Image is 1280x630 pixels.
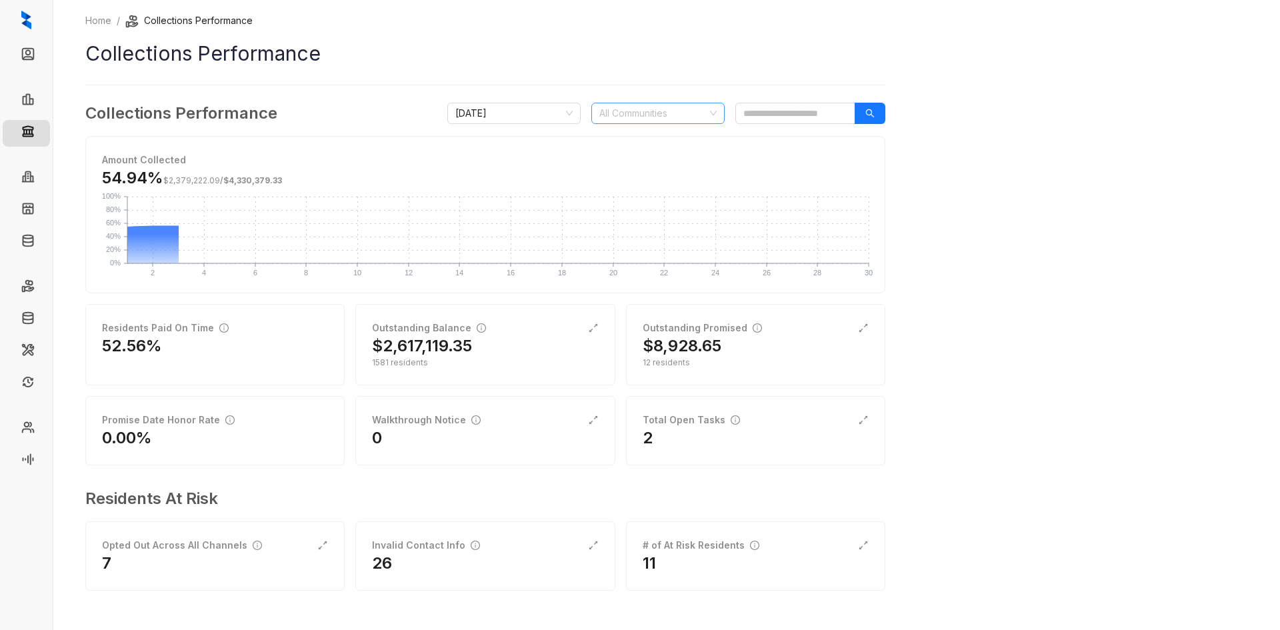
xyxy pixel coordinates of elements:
[163,175,220,185] span: $2,379,222.09
[110,259,121,267] text: 0%
[643,357,869,369] div: 12 residents
[477,323,486,333] span: info-circle
[731,415,740,425] span: info-circle
[117,13,120,28] li: /
[106,205,121,213] text: 80%
[102,427,152,449] h2: 0.00%
[102,192,121,200] text: 100%
[588,540,599,551] span: expand-alt
[750,541,759,550] span: info-circle
[865,269,873,277] text: 30
[471,541,480,550] span: info-circle
[405,269,413,277] text: 12
[643,538,759,553] div: # of At Risk Residents
[102,538,262,553] div: Opted Out Across All Channels
[85,487,875,511] h3: Residents At Risk
[558,269,566,277] text: 18
[3,339,50,365] li: Maintenance
[455,103,573,123] span: September 2025
[372,538,480,553] div: Invalid Contact Info
[507,269,515,277] text: 16
[3,448,50,475] li: Voice AI
[711,269,719,277] text: 24
[85,101,277,125] h3: Collections Performance
[125,13,253,28] li: Collections Performance
[317,540,328,551] span: expand-alt
[372,553,392,574] h2: 26
[83,13,114,28] a: Home
[223,175,282,185] span: $4,330,379.33
[102,413,235,427] div: Promise Date Honor Rate
[643,427,653,449] h2: 2
[3,416,50,443] li: Team
[372,413,481,427] div: Walkthrough Notice
[151,269,155,277] text: 2
[372,335,472,357] h2: $2,617,119.35
[102,321,229,335] div: Residents Paid On Time
[3,88,50,115] li: Leasing
[106,245,121,253] text: 20%
[858,323,869,333] span: expand-alt
[102,167,282,189] h3: 54.94%
[660,269,668,277] text: 22
[588,323,599,333] span: expand-alt
[106,232,121,240] text: 40%
[3,197,50,224] li: Units
[858,540,869,551] span: expand-alt
[353,269,361,277] text: 10
[106,219,121,227] text: 60%
[3,43,50,69] li: Leads
[21,11,31,29] img: logo
[102,553,111,574] h2: 7
[455,269,463,277] text: 14
[763,269,771,277] text: 26
[253,541,262,550] span: info-circle
[163,175,282,185] span: /
[471,415,481,425] span: info-circle
[3,165,50,192] li: Communities
[3,275,50,301] li: Rent Collections
[753,323,762,333] span: info-circle
[813,269,821,277] text: 28
[643,413,740,427] div: Total Open Tasks
[304,269,308,277] text: 8
[102,154,186,165] strong: Amount Collected
[643,553,656,574] h2: 11
[643,321,762,335] div: Outstanding Promised
[588,415,599,425] span: expand-alt
[219,323,229,333] span: info-circle
[102,335,162,357] h2: 52.56%
[865,109,875,118] span: search
[3,371,50,397] li: Renewals
[202,269,206,277] text: 4
[609,269,617,277] text: 20
[643,335,721,357] h2: $8,928.65
[858,415,869,425] span: expand-alt
[372,357,598,369] div: 1581 residents
[372,321,486,335] div: Outstanding Balance
[3,307,50,333] li: Move Outs
[3,120,50,147] li: Collections
[372,427,382,449] h2: 0
[85,39,885,69] h1: Collections Performance
[3,229,50,256] li: Knowledge
[253,269,257,277] text: 6
[225,415,235,425] span: info-circle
